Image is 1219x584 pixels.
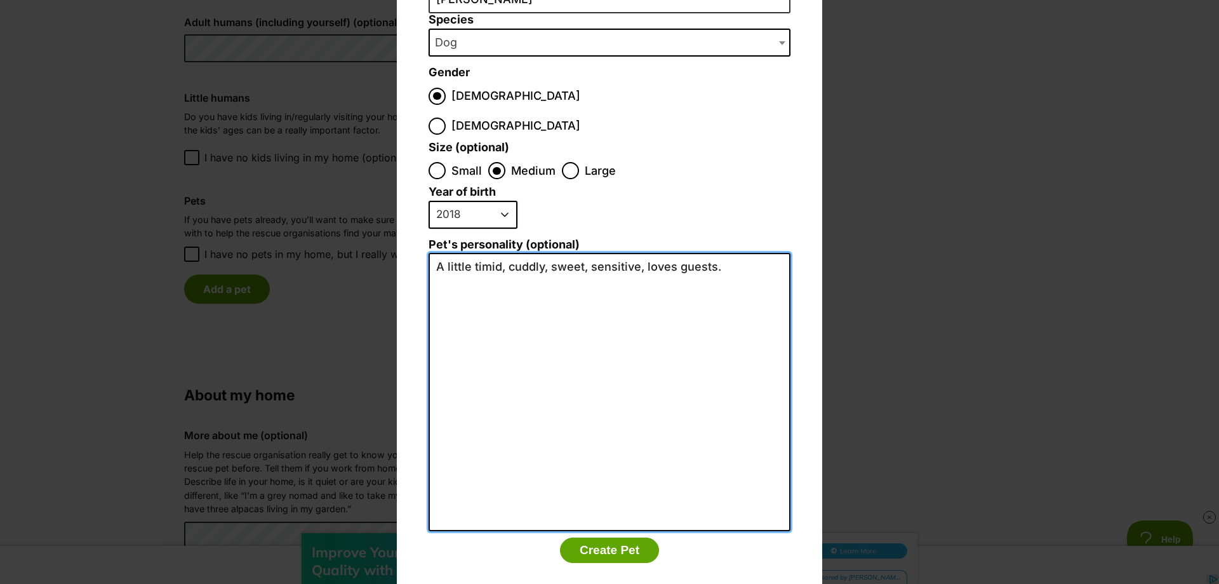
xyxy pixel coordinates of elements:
div: Tired of allergens & odors? KELVA has the info you need to make the right investment in quality a... [596,32,787,60]
label: Gender [429,66,470,79]
button: Create Pet [560,538,659,563]
button: Learn More [800,36,907,51]
span: Medium [511,162,556,179]
span: [DEMOGRAPHIC_DATA] [451,118,580,135]
label: Species [429,13,790,27]
span: Large [585,162,616,179]
span: Dog [430,34,470,51]
label: Pet's personality (optional) [429,238,790,252]
label: Year of birth [429,186,496,199]
span: Small [451,162,482,179]
span: [DEMOGRAPHIC_DATA] [451,88,580,105]
img: Improve Your Indoor Air Quality with KELVA [510,24,573,87]
div: Sponsored by [PERSON_NAME] Range [801,62,907,78]
span: Dog [429,29,790,57]
div: Improve Your Indoor Air Quality with KELVA [312,36,515,71]
label: Size (optional) [429,141,509,154]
